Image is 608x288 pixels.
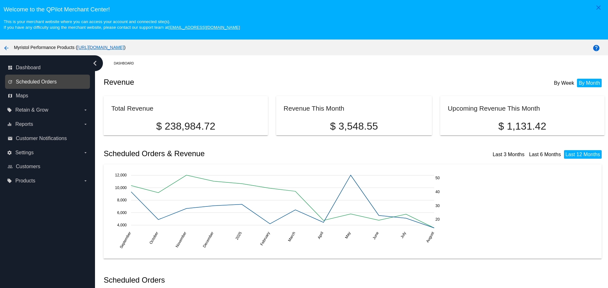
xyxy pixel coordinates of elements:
mat-icon: close [595,4,602,11]
text: August [425,231,435,243]
a: [EMAIL_ADDRESS][DOMAIN_NAME] [168,25,240,30]
h2: Upcoming Revenue This Month [448,105,540,112]
i: chevron_left [90,58,100,68]
i: people_outline [8,164,13,169]
text: 12,000 [115,173,127,177]
text: 2025 [235,231,243,240]
li: By Month [577,79,602,87]
i: email [8,136,13,141]
span: Scheduled Orders [16,79,57,85]
li: By Week [552,79,576,87]
text: 20 [435,218,440,222]
span: Customer Notifications [16,136,67,141]
a: Last 12 Months [566,152,600,157]
i: arrow_drop_down [83,107,88,113]
i: arrow_drop_down [83,122,88,127]
a: email Customer Notifications [8,133,88,144]
text: December [202,231,215,248]
text: 30 [435,204,440,208]
text: November [175,231,187,248]
mat-icon: arrow_back [3,44,10,52]
text: 50 [435,176,440,180]
span: Myristol Performance Products ( ) [14,45,125,50]
h2: Revenue [104,78,354,87]
text: April [317,231,324,240]
small: This is your merchant website where you can access your account and connected site(s). If you hav... [3,19,240,30]
p: $ 1,131.42 [448,120,597,132]
text: 4,000 [117,223,127,227]
text: October [149,231,159,245]
i: local_offer [7,178,12,183]
span: Retain & Grow [15,107,48,113]
span: Customers [16,164,40,169]
h2: Revenue This Month [284,105,345,112]
text: 6,000 [117,211,127,215]
p: $ 3,548.55 [284,120,425,132]
h2: Total Revenue [111,105,153,112]
p: $ 238,984.72 [111,120,260,132]
span: Products [15,178,35,184]
text: September [119,231,132,249]
h2: Scheduled Orders [104,276,354,285]
span: Settings [15,150,34,156]
text: 10,000 [115,186,127,190]
a: update Scheduled Orders [8,77,88,87]
h3: Welcome to the QPilot Merchant Center! [3,6,604,13]
i: arrow_drop_down [83,150,88,155]
i: equalizer [7,122,12,127]
text: 8,000 [117,198,127,202]
i: arrow_drop_down [83,178,88,183]
a: Last 3 Months [493,152,525,157]
text: March [287,231,296,242]
a: map Maps [8,91,88,101]
a: people_outline Customers [8,162,88,172]
span: Dashboard [16,65,41,70]
a: Last 6 Months [529,152,561,157]
a: Dashboard [114,58,139,68]
text: May [344,231,351,240]
h2: Scheduled Orders & Revenue [104,149,354,158]
mat-icon: help [592,44,600,52]
a: [URL][DOMAIN_NAME] [77,45,124,50]
text: 40 [435,190,440,194]
text: February [259,231,271,247]
i: settings [7,150,12,155]
i: local_offer [7,107,12,113]
text: July [400,231,407,239]
i: map [8,93,13,98]
text: June [372,231,380,240]
i: update [8,79,13,84]
i: dashboard [8,65,13,70]
a: dashboard Dashboard [8,63,88,73]
span: Reports [15,121,33,127]
span: Maps [16,93,28,99]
